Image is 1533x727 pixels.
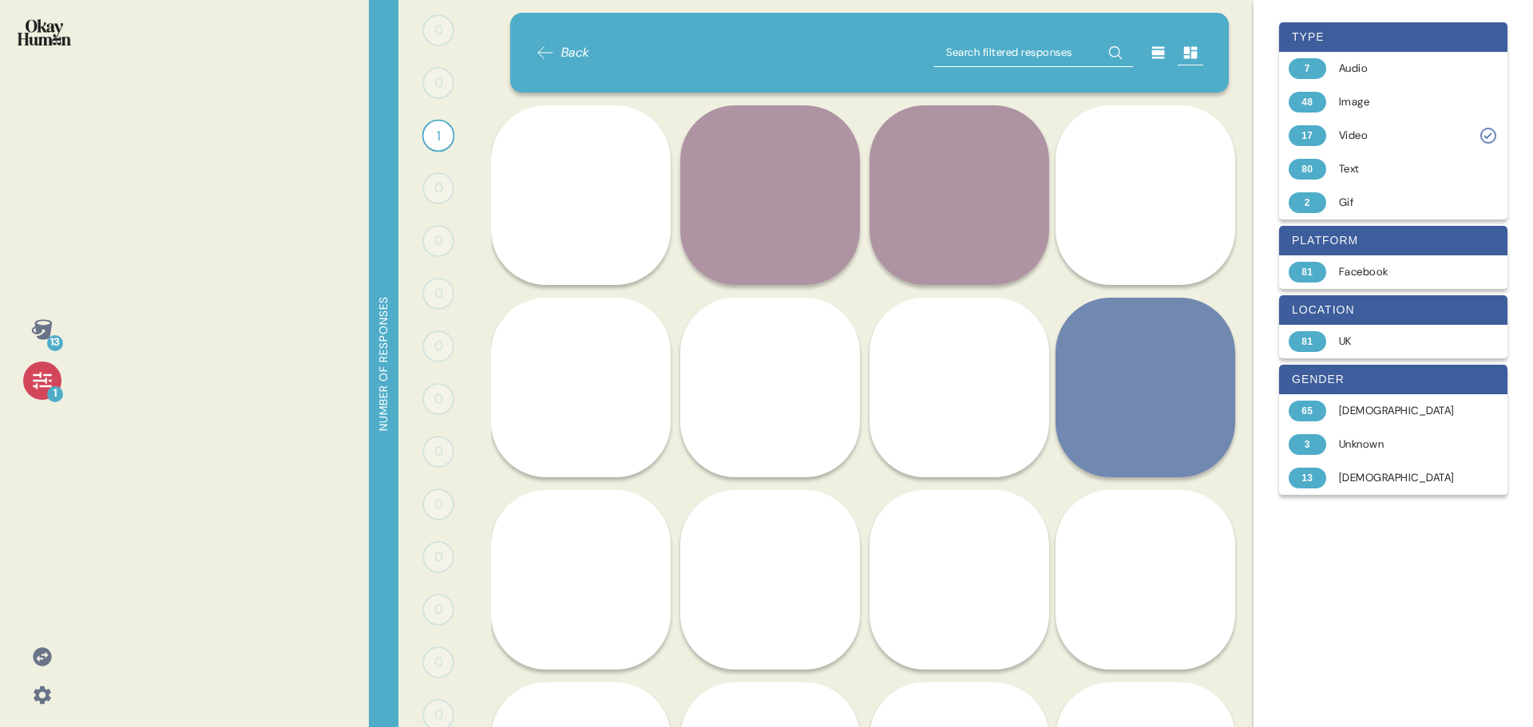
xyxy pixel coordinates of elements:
div: 1 [47,386,63,402]
div: 80 [1289,159,1326,180]
span: 0 [434,547,443,567]
div: 48 [1289,92,1326,113]
span: 0 [434,705,443,725]
span: 0 [434,337,443,356]
img: okayhuman.3b1b6348.png [18,19,71,45]
span: 0 [434,21,443,40]
div: 3 [1289,434,1326,455]
div: 13 [1289,468,1326,488]
span: Back [561,43,590,62]
span: 0 [434,179,443,198]
div: Text [1339,161,1466,177]
span: 0 [434,600,443,619]
div: 65 [1289,401,1326,421]
div: 81 [1289,262,1326,283]
div: 7 [1289,58,1326,79]
div: Image [1339,94,1466,110]
div: 13 [47,335,63,351]
div: location [1279,295,1507,325]
div: 81 [1289,331,1326,352]
div: type [1279,22,1507,52]
span: 0 [434,389,443,409]
span: 0 [434,284,443,303]
span: 0 [434,73,443,93]
span: 0 [434,495,443,514]
div: platform [1279,226,1507,255]
div: Facebook [1339,264,1466,280]
div: Video [1339,128,1466,144]
div: [DEMOGRAPHIC_DATA] [1339,470,1466,486]
span: 0 [434,231,443,251]
input: Search filtered responses [933,38,1133,67]
div: UK [1339,334,1466,350]
div: gender [1279,365,1507,394]
div: [DEMOGRAPHIC_DATA] [1339,403,1466,419]
div: Audio [1339,61,1466,77]
span: 0 [434,653,443,672]
div: 2 [1289,192,1326,213]
div: 17 [1289,125,1326,146]
span: 0 [434,442,443,461]
span: 1 [437,126,441,146]
div: Gif [1339,195,1466,211]
div: Unknown [1339,437,1466,452]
